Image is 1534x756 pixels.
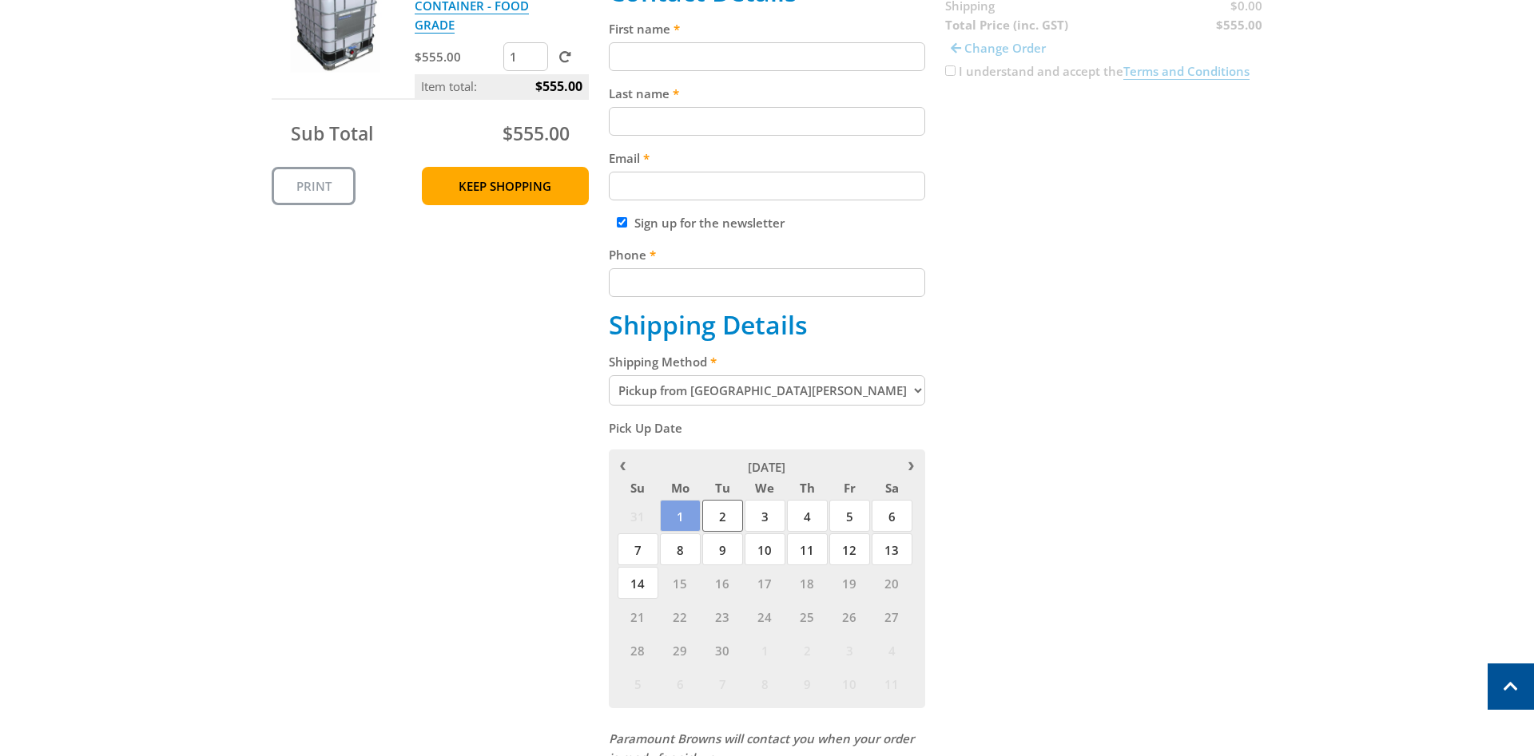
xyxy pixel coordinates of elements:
[609,268,926,297] input: Please enter your telephone number.
[745,667,785,699] span: 8
[415,74,589,98] p: Item total:
[535,74,582,98] span: $555.00
[745,500,785,532] span: 3
[748,459,785,475] span: [DATE]
[829,600,870,632] span: 26
[609,352,926,371] label: Shipping Method
[872,667,912,699] span: 11
[618,634,658,666] span: 28
[609,42,926,71] input: Please enter your first name.
[787,634,828,666] span: 2
[660,600,701,632] span: 22
[872,500,912,532] span: 6
[829,500,870,532] span: 5
[872,567,912,599] span: 20
[618,567,658,599] span: 14
[609,148,926,168] label: Email
[872,634,912,666] span: 4
[702,533,743,565] span: 9
[660,634,701,666] span: 29
[702,500,743,532] span: 2
[609,418,926,437] label: Pick Up Date
[829,567,870,599] span: 19
[660,477,701,498] span: Mo
[745,634,785,666] span: 1
[609,172,926,200] input: Please enter your email address.
[702,667,743,699] span: 7
[660,667,701,699] span: 6
[702,634,743,666] span: 30
[618,600,658,632] span: 21
[829,667,870,699] span: 10
[422,167,589,205] a: Keep Shopping
[787,500,828,532] span: 4
[745,567,785,599] span: 17
[702,600,743,632] span: 23
[415,47,500,66] p: $555.00
[829,533,870,565] span: 12
[787,477,828,498] span: Th
[618,667,658,699] span: 5
[787,533,828,565] span: 11
[829,477,870,498] span: Fr
[745,477,785,498] span: We
[609,107,926,136] input: Please enter your last name.
[634,215,785,231] label: Sign up for the newsletter
[609,375,926,406] select: Please select a shipping method.
[618,500,658,532] span: 31
[787,667,828,699] span: 9
[787,600,828,632] span: 25
[660,500,701,532] span: 1
[829,634,870,666] span: 3
[609,19,926,38] label: First name
[272,167,356,205] a: Print
[787,567,828,599] span: 18
[872,477,912,498] span: Sa
[609,310,926,340] h2: Shipping Details
[745,533,785,565] span: 10
[745,600,785,632] span: 24
[660,567,701,599] span: 15
[660,533,701,565] span: 8
[503,121,570,146] span: $555.00
[609,84,926,103] label: Last name
[618,533,658,565] span: 7
[702,477,743,498] span: Tu
[872,533,912,565] span: 13
[702,567,743,599] span: 16
[291,121,373,146] span: Sub Total
[618,477,658,498] span: Su
[872,600,912,632] span: 27
[609,245,926,264] label: Phone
